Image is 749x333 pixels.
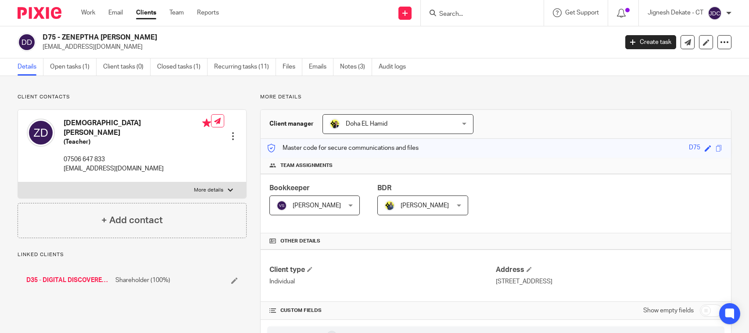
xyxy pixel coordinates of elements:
[283,58,302,76] a: Files
[643,306,694,315] label: Show empty fields
[689,143,700,153] div: D75
[64,138,211,146] h5: (Teacher)
[276,200,287,211] img: svg%3E
[496,265,722,275] h4: Address
[108,8,123,17] a: Email
[565,10,599,16] span: Get Support
[401,203,449,209] span: [PERSON_NAME]
[101,214,163,227] h4: + Add contact
[103,58,151,76] a: Client tasks (0)
[115,276,170,285] span: Shareholder (100%)
[169,8,184,17] a: Team
[202,119,211,127] i: Primary
[269,185,310,192] span: Bookkeeper
[18,94,247,101] p: Client contacts
[194,187,223,194] p: More details
[43,33,498,42] h2: D75 - ZENEPTHA [PERSON_NAME]
[346,121,387,127] span: Doha EL Hamid
[708,6,722,20] img: svg%3E
[64,164,211,173] p: [EMAIL_ADDRESS][DOMAIN_NAME]
[18,33,36,51] img: svg%3E
[197,8,219,17] a: Reports
[64,119,211,138] h4: [DEMOGRAPHIC_DATA] [PERSON_NAME]
[309,58,333,76] a: Emails
[26,276,111,285] a: D35 - DIGITAL DISCOVERERS LTD
[269,265,496,275] h4: Client type
[625,35,676,49] a: Create task
[43,43,612,51] p: [EMAIL_ADDRESS][DOMAIN_NAME]
[496,277,722,286] p: [STREET_ADDRESS]
[214,58,276,76] a: Recurring tasks (11)
[269,307,496,314] h4: CUSTOM FIELDS
[157,58,208,76] a: Closed tasks (1)
[27,119,55,147] img: svg%3E
[18,58,43,76] a: Details
[64,155,211,164] p: 07506 647 833
[648,8,703,17] p: Jignesh Dekate - CT
[18,251,247,258] p: Linked clients
[81,8,95,17] a: Work
[293,203,341,209] span: [PERSON_NAME]
[438,11,517,18] input: Search
[136,8,156,17] a: Clients
[379,58,412,76] a: Audit logs
[340,58,372,76] a: Notes (3)
[269,119,314,128] h3: Client manager
[280,162,333,169] span: Team assignments
[384,200,395,211] img: Dennis-Starbridge.jpg
[267,144,419,152] p: Master code for secure communications and files
[50,58,97,76] a: Open tasks (1)
[377,185,391,192] span: BDR
[269,277,496,286] p: Individual
[280,238,320,245] span: Other details
[330,119,340,129] img: Doha-Starbridge.jpg
[260,94,731,101] p: More details
[18,7,61,19] img: Pixie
